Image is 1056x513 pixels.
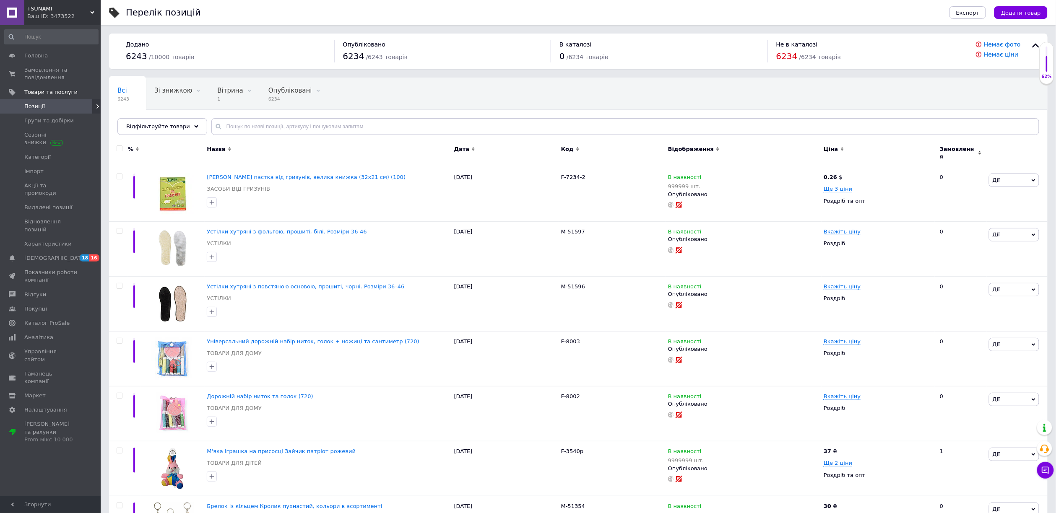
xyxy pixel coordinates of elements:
[824,197,933,205] div: Роздріб та опт
[24,131,78,146] span: Сезонні знижки
[24,218,78,233] span: Відновлення позицій
[152,448,194,490] img: Мягкая игрушка на присоске Зайчик патриот розовый
[24,153,51,161] span: Категорії
[207,228,367,235] a: Устілки хутряні з фольгою, прошиті, білі. Розміри 36-46
[207,338,419,345] a: Універсальний дорожній набір ниток, голок + ножиці та сантиметр (720)
[559,41,592,48] span: В каталозі
[935,277,987,332] div: 0
[994,6,1048,19] button: Додати товар
[993,231,1000,238] span: Дії
[824,350,933,357] div: Роздріб
[24,420,78,443] span: [PERSON_NAME] та рахунки
[935,167,987,222] div: 0
[152,283,194,325] img: Стельки меховые с войлочной основой, прошитые, чёрные. Размеры 36–46
[24,52,48,60] span: Головна
[117,87,127,94] span: Всі
[24,436,78,443] div: Prom мікс 10 000
[152,393,194,435] img: Дорожный набор ниток и иголок (720)
[24,392,46,399] span: Маркет
[561,174,585,180] span: F-7234-2
[559,51,565,61] span: 0
[207,295,231,302] a: УСТІЛКИ
[935,222,987,277] div: 0
[668,145,714,153] span: Відображення
[824,240,933,247] div: Роздріб
[824,448,837,455] div: ₴
[1037,462,1054,479] button: Чат з покупцем
[668,503,702,512] span: В наявності
[207,459,262,467] a: ТОВАРИ ДЛЯ ДІТЕЙ
[207,283,404,290] a: Устілки хутряні з повстяною основою, прошиті, чорні. Розміри 36–46
[561,145,574,153] span: Код
[668,228,702,237] span: В наявності
[24,370,78,385] span: Гаманець компанії
[993,341,1000,347] span: Дії
[668,465,819,472] div: Опубліковано
[824,295,933,302] div: Роздріб
[776,41,818,48] span: Не в каталозі
[24,182,78,197] span: Акції та промокоди
[27,13,101,20] div: Ваш ID: 3473522
[80,254,89,262] span: 18
[117,96,129,102] span: 6243
[993,451,1000,457] span: Дії
[268,87,312,94] span: Опубліковані
[452,167,559,222] div: [DATE]
[89,254,99,262] span: 16
[668,393,702,402] span: В наявності
[207,185,270,193] a: ЗАСОБИ ВІД ГРИЗУНІВ
[824,174,843,181] div: $
[24,348,78,363] span: Управління сайтом
[561,338,580,345] span: F-8003
[117,119,151,126] span: Приховані
[24,291,46,298] span: Відгуки
[24,319,70,327] span: Каталог ProSale
[152,228,194,270] img: Стельки меховые с фольгой, прошитые, белые. Размеры 36-46
[152,174,194,215] img: Клеевая ловушка от грызунов, большая книжка (32х21 см) (100)
[24,168,44,175] span: Імпорт
[207,503,382,509] a: Брелок із кільцем Кролик пухнастий, кольори в асортименті
[993,396,1000,402] span: Дії
[217,87,243,94] span: Вітрина
[452,441,559,496] div: [DATE]
[561,448,584,454] span: F-3540p
[993,286,1000,293] span: Дії
[824,174,837,180] b: 0.26
[24,66,78,81] span: Замовлення та повідомлення
[452,332,559,386] div: [DATE]
[126,41,149,48] span: Додано
[149,54,194,60] span: / 10000 товарів
[24,88,78,96] span: Товари та послуги
[984,51,1018,58] a: Немає ціни
[561,393,580,399] span: F-8002
[1040,74,1053,80] div: 62%
[128,145,133,153] span: %
[207,448,356,454] span: М'яка іграшка на присосці Зайчик патріот рожевий
[452,277,559,332] div: [DATE]
[366,54,408,60] span: / 6243 товарів
[984,41,1021,48] a: Немає фото
[567,54,608,60] span: / 6234 товарів
[207,145,225,153] span: Назва
[824,228,861,235] span: Вкажіть ціну
[668,174,702,183] span: В наявності
[993,177,1000,183] span: Дії
[668,345,819,353] div: Опубліковано
[217,96,243,102] span: 1
[126,51,147,61] span: 6243
[824,448,831,454] b: 37
[824,186,852,192] span: Ще 3 ціни
[561,503,585,509] span: M-51354
[24,269,78,284] span: Показники роботи компанії
[940,145,976,161] span: Замовлення
[24,406,67,414] span: Налаштування
[24,240,72,248] span: Характеристики
[24,305,47,313] span: Покупці
[935,441,987,496] div: 1
[207,393,313,399] a: Дорожній набір ниток та голок (720)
